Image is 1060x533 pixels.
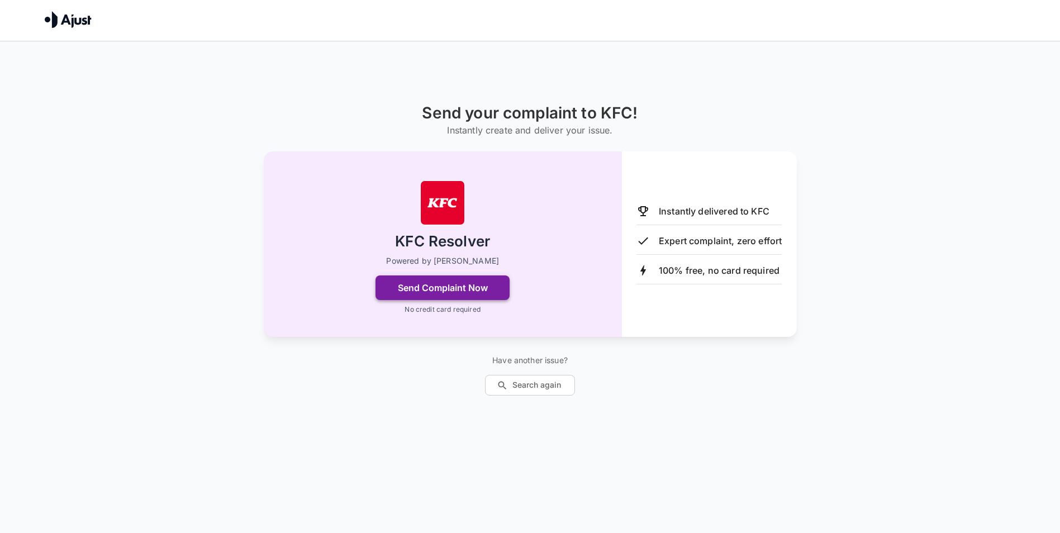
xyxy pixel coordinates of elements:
[45,11,92,28] img: Ajust
[485,355,575,366] p: Have another issue?
[375,275,510,300] button: Send Complaint Now
[659,234,782,248] p: Expert complaint, zero effort
[659,264,779,277] p: 100% free, no card required
[422,122,638,138] h6: Instantly create and deliver your issue.
[395,232,490,251] h2: KFC Resolver
[485,375,575,396] button: Search again
[386,255,499,266] p: Powered by [PERSON_NAME]
[659,204,769,218] p: Instantly delivered to KFC
[420,180,465,225] img: KFC
[405,304,480,315] p: No credit card required
[422,104,638,122] h1: Send your complaint to KFC!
